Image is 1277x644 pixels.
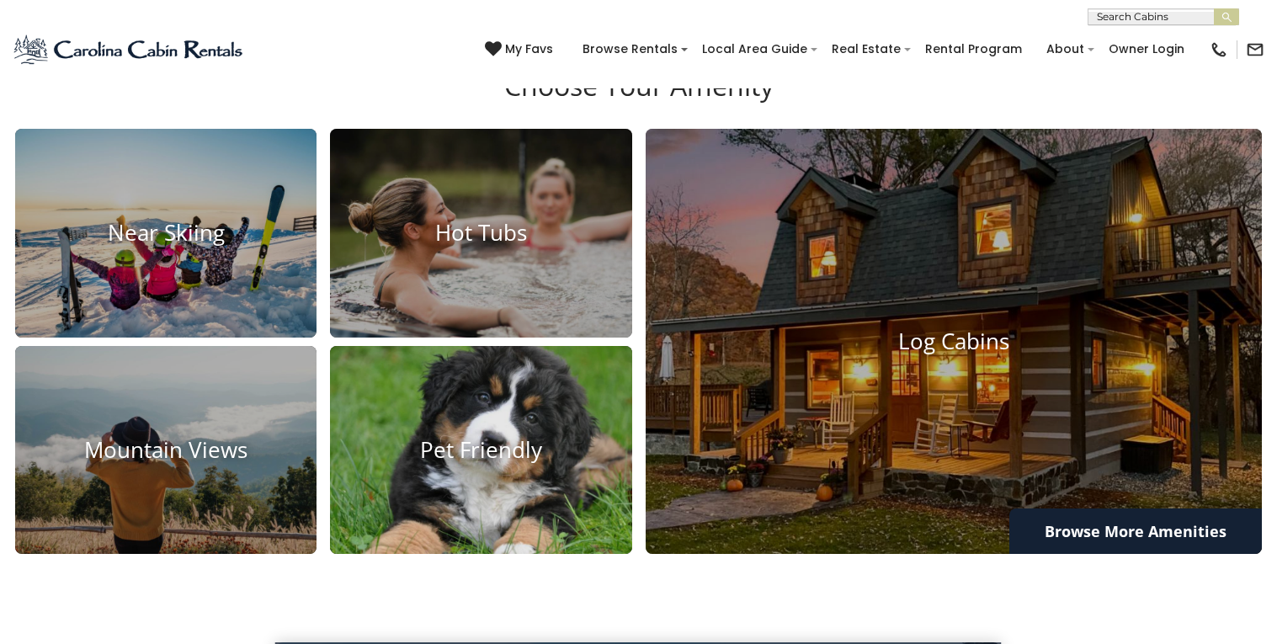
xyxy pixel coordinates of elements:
[646,129,1263,554] a: Log Cabins
[1038,36,1093,62] a: About
[694,36,816,62] a: Local Area Guide
[330,346,631,555] a: Pet Friendly
[330,221,631,247] h4: Hot Tubs
[1009,508,1262,554] a: Browse More Amenities
[823,36,909,62] a: Real Estate
[485,40,557,59] a: My Favs
[15,437,317,463] h4: Mountain Views
[13,70,1264,129] h3: Choose Your Amenity
[13,33,246,67] img: Blue-2.png
[15,129,317,338] a: Near Skiing
[574,36,686,62] a: Browse Rentals
[917,36,1030,62] a: Rental Program
[15,221,317,247] h4: Near Skiing
[505,40,553,58] span: My Favs
[646,328,1263,354] h4: Log Cabins
[330,437,631,463] h4: Pet Friendly
[1210,40,1228,59] img: phone-regular-black.png
[15,346,317,555] a: Mountain Views
[1246,40,1264,59] img: mail-regular-black.png
[330,129,631,338] a: Hot Tubs
[1100,36,1193,62] a: Owner Login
